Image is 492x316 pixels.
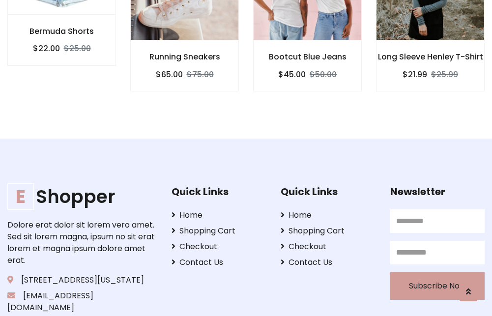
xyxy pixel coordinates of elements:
[7,183,34,210] span: E
[278,70,306,79] h6: $45.00
[254,52,361,61] h6: Bootcut Blue Jeans
[8,27,116,36] h6: Bermuda Shorts
[131,52,238,61] h6: Running Sneakers
[156,70,183,79] h6: $65.00
[281,225,375,237] a: Shopping Cart
[281,209,375,221] a: Home
[7,290,156,314] p: [EMAIL_ADDRESS][DOMAIN_NAME]
[172,209,266,221] a: Home
[281,257,375,268] a: Contact Us
[7,219,156,266] p: Dolore erat dolor sit lorem vero amet. Sed sit lorem magna, ipsum no sit erat lorem et magna ipsu...
[431,69,458,80] del: $25.99
[390,186,485,198] h5: Newsletter
[403,70,427,79] h6: $21.99
[7,186,156,207] a: EShopper
[390,272,485,300] button: Subscribe Now
[281,186,375,198] h5: Quick Links
[172,257,266,268] a: Contact Us
[187,69,214,80] del: $75.00
[64,43,91,54] del: $25.00
[172,225,266,237] a: Shopping Cart
[33,44,60,53] h6: $22.00
[310,69,337,80] del: $50.00
[376,52,484,61] h6: Long Sleeve Henley T-Shirt
[7,274,156,286] p: [STREET_ADDRESS][US_STATE]
[172,241,266,253] a: Checkout
[172,186,266,198] h5: Quick Links
[281,241,375,253] a: Checkout
[7,186,156,207] h1: Shopper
